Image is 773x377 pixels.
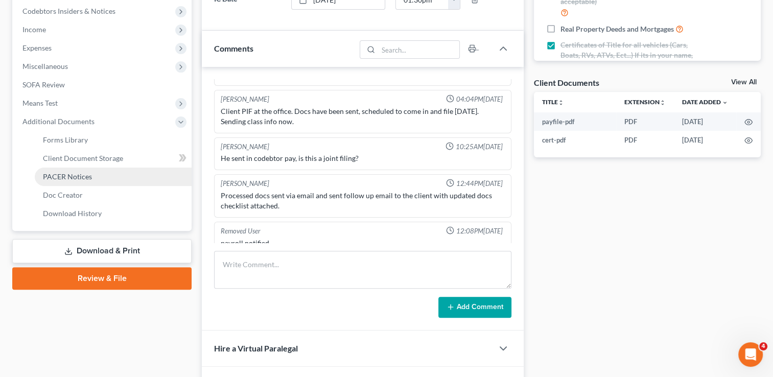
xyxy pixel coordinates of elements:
[221,106,505,127] div: Client PIF at the office. Docs have been sent, scheduled to come in and file [DATE]. Sending clas...
[456,179,503,188] span: 12:44PM[DATE]
[22,117,95,126] span: Additional Documents
[14,76,192,94] a: SOFA Review
[22,80,65,89] span: SOFA Review
[12,239,192,263] a: Download & Print
[221,142,269,152] div: [PERSON_NAME]
[456,142,503,152] span: 10:25AM[DATE]
[221,153,505,163] div: He sent in codebtor pay, is this a joint filing?
[22,7,115,15] span: Codebtors Insiders & Notices
[12,267,192,290] a: Review & File
[378,41,459,58] input: Search...
[616,112,674,131] td: PDF
[221,191,505,211] div: Processed docs sent via email and sent follow up email to the client with updated docs checklist ...
[616,131,674,149] td: PDF
[722,100,728,106] i: expand_more
[43,191,83,199] span: Doc Creator
[534,112,616,131] td: payfile-pdf
[214,43,253,53] span: Comments
[35,149,192,168] a: Client Document Storage
[43,209,102,218] span: Download History
[22,43,52,52] span: Expenses
[22,99,58,107] span: Means Test
[43,172,92,181] span: PACER Notices
[624,98,666,106] a: Extensionunfold_more
[35,204,192,223] a: Download History
[534,77,599,88] div: Client Documents
[35,131,192,149] a: Forms Library
[214,343,298,353] span: Hire a Virtual Paralegal
[221,238,505,248] div: payroll notified
[438,297,511,318] button: Add Comment
[674,112,736,131] td: [DATE]
[558,100,564,106] i: unfold_more
[560,24,674,34] span: Real Property Deeds and Mortgages
[22,25,46,34] span: Income
[22,62,68,70] span: Miscellaneous
[759,342,767,350] span: 4
[221,179,269,188] div: [PERSON_NAME]
[456,226,503,236] span: 12:08PM[DATE]
[456,95,503,104] span: 04:04PM[DATE]
[542,98,564,106] a: Titleunfold_more
[738,342,763,367] iframe: Intercom live chat
[35,186,192,204] a: Doc Creator
[221,226,261,236] div: Removed User
[35,168,192,186] a: PACER Notices
[660,100,666,106] i: unfold_more
[674,131,736,149] td: [DATE]
[43,135,88,144] span: Forms Library
[731,79,757,86] a: View All
[560,40,695,70] span: Certificates of Title for all vehicles (Cars, Boats, RVs, ATVs, Ect...) If its in your name, we n...
[43,154,123,162] span: Client Document Storage
[534,131,616,149] td: cert-pdf
[221,95,269,104] div: [PERSON_NAME]
[682,98,728,106] a: Date Added expand_more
